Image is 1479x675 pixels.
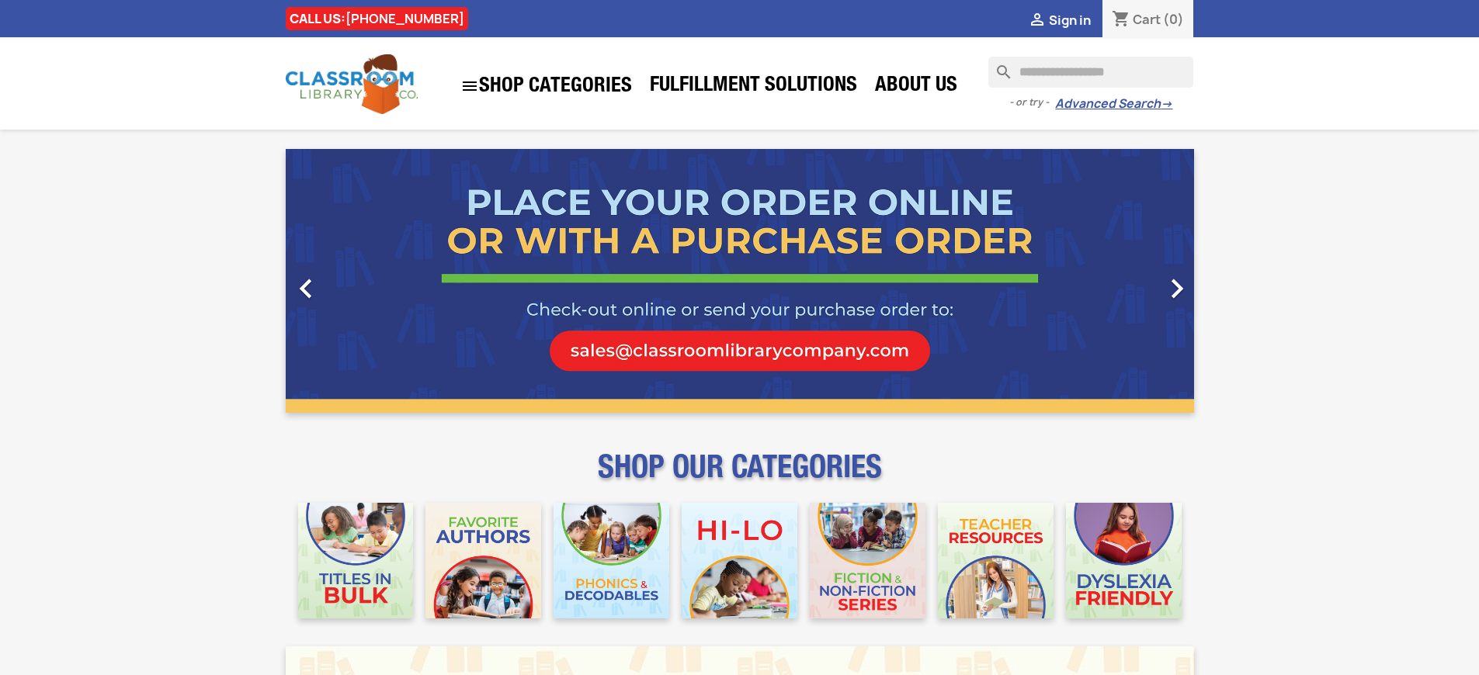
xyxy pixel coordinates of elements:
span: (0) [1163,11,1184,28]
a: [PHONE_NUMBER] [345,10,464,27]
img: CLC_Favorite_Authors_Mobile.jpg [425,503,541,618]
a: Next [1057,149,1194,413]
i: search [988,57,1007,75]
img: CLC_Phonics_And_Decodables_Mobile.jpg [554,503,669,618]
img: CLC_Dyslexia_Mobile.jpg [1066,503,1182,618]
img: CLC_Teacher_Resources_Mobile.jpg [938,503,1054,618]
i:  [286,269,325,308]
span: → [1161,96,1172,112]
a: SHOP CATEGORIES [453,69,640,103]
div: CALL US: [286,7,468,30]
p: SHOP OUR CATEGORIES [286,462,1194,490]
a: Fulfillment Solutions [642,71,865,102]
span: - or try - [1009,95,1055,110]
span: Sign in [1049,12,1091,29]
a: Previous [286,149,422,413]
input: Search [988,57,1193,88]
i: shopping_cart [1112,11,1130,29]
img: CLC_Bulk_Mobile.jpg [298,503,414,618]
img: CLC_Fiction_Nonfiction_Mobile.jpg [810,503,925,618]
ul: Carousel container [286,149,1194,413]
img: CLC_HiLo_Mobile.jpg [682,503,797,618]
i:  [460,77,479,95]
a:  Sign in [1028,12,1091,29]
a: About Us [867,71,965,102]
i:  [1028,12,1047,30]
i:  [1158,269,1196,308]
img: Classroom Library Company [286,54,418,114]
a: Advanced Search→ [1055,96,1172,112]
span: Cart [1133,11,1161,28]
